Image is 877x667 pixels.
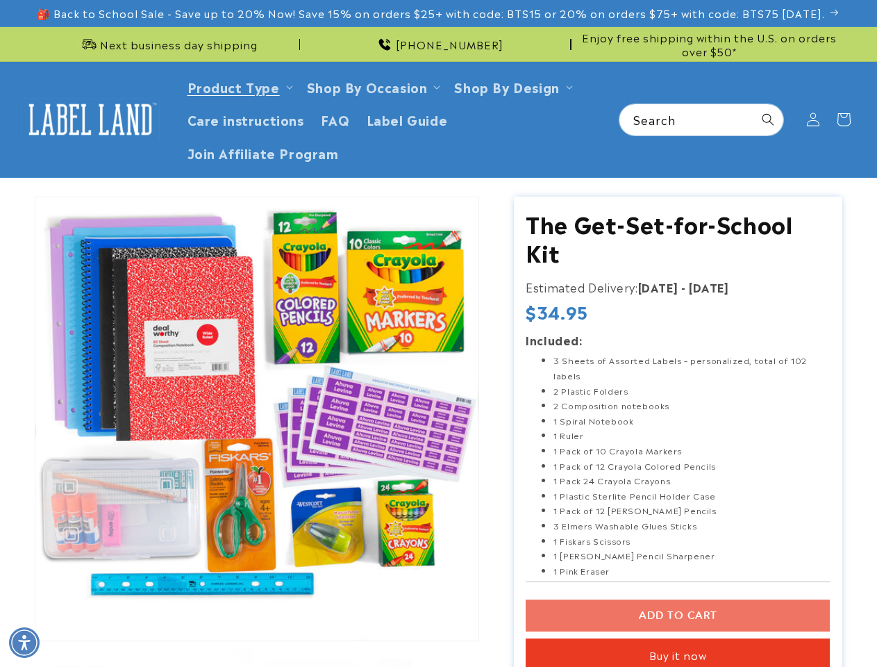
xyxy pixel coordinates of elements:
[526,301,588,322] span: $34.95
[553,563,830,579] li: 1 Pink Eraser
[553,413,830,429] li: 1 Spiral Notebook
[553,398,830,413] li: 2 Composition notebooks
[553,353,830,383] li: 3 Sheets of Assorted Labels – personalized, total of 102 labels
[553,503,830,518] li: 1 Pack of 12 [PERSON_NAME] Pencils
[753,104,783,135] button: Search
[553,443,830,459] li: 1 Pack of 10 Crayola Markers
[553,428,830,443] li: 1 Ruler
[638,279,678,295] strong: [DATE]
[179,136,347,169] a: Join Affiliate Program
[577,27,842,61] div: Announcement
[681,279,686,295] strong: -
[21,98,160,141] img: Label Land
[35,27,300,61] div: Announcement
[179,103,312,135] a: Care instructions
[689,279,729,295] strong: [DATE]
[358,103,456,135] a: Label Guide
[16,92,165,146] a: Label Land
[454,77,559,96] a: Shop By Design
[526,331,582,348] strong: Included:
[553,518,830,534] li: 3 Elmers Washable Glues Sticks
[446,70,578,103] summary: Shop By Design
[585,602,863,653] iframe: Gorgias Floating Chat
[299,70,446,103] summary: Shop By Occasion
[553,534,830,549] li: 1 Fiskars Scissors
[526,209,830,267] h1: The Get-Set-for-School Kit
[9,627,40,658] div: Accessibility Menu
[577,31,842,58] span: Enjoy free shipping within the U.S. on orders over $50*
[37,6,825,20] span: 🎒 Back to School Sale - Save up to 20% Now! Save 15% on orders $25+ with code: BTS15 or 20% on or...
[553,459,830,474] li: 1 Pack of 12 Crayola Colored Pencils
[312,103,358,135] a: FAQ
[179,70,299,103] summary: Product Type
[187,77,280,96] a: Product Type
[321,111,350,127] span: FAQ
[526,277,830,297] p: Estimated Delivery:
[367,111,448,127] span: Label Guide
[553,384,830,399] li: 2 Plastic Folders
[553,548,830,563] li: 1 [PERSON_NAME] Pencil Sharpener
[306,27,571,61] div: Announcement
[396,38,503,51] span: [PHONE_NUMBER]
[553,488,830,504] li: 1 Plastic Sterlite Pencil Holder Case
[187,111,304,127] span: Care instructions
[187,145,339,160] span: Join Affiliate Program
[553,473,830,488] li: 1 Pack 24 Crayola Crayons
[307,79,428,94] span: Shop By Occasion
[100,38,258,51] span: Next business day shipping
